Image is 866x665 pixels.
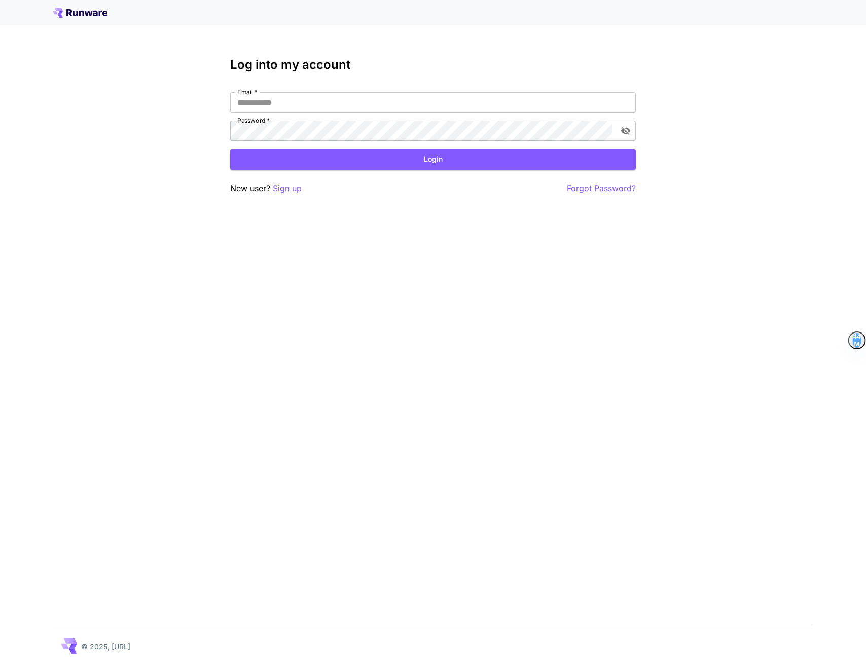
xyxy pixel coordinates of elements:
[81,641,130,652] p: © 2025, [URL]
[617,122,635,140] button: toggle password visibility
[230,182,302,195] p: New user?
[567,182,636,195] button: Forgot Password?
[230,58,636,72] h3: Log into my account
[237,88,257,96] label: Email
[237,116,270,125] label: Password
[230,149,636,170] button: Login
[273,182,302,195] button: Sign up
